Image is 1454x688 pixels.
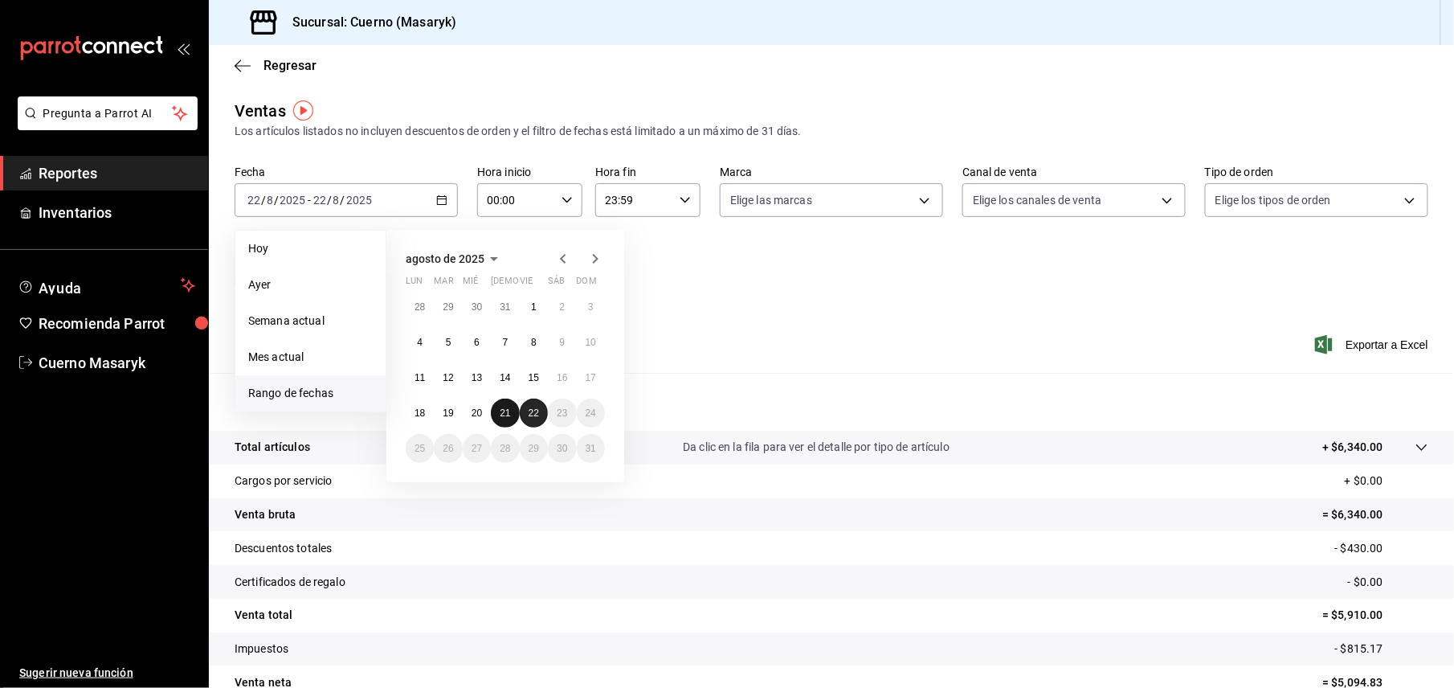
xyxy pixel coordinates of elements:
[434,399,462,428] button: 19 de agosto de 2025
[443,407,453,419] abbr: 19 de agosto de 2025
[474,337,480,348] abbr: 6 de agosto de 2025
[333,194,341,207] input: --
[1318,335,1428,354] button: Exportar a Excel
[406,276,423,293] abbr: lunes
[312,194,327,207] input: --
[279,194,306,207] input: ----
[280,13,456,32] h3: Sucursal: Cuerno (Masaryk)
[559,301,565,313] abbr: 2 de agosto de 2025
[345,194,373,207] input: ----
[18,96,198,130] button: Pregunta a Parrot AI
[529,443,539,454] abbr: 29 de agosto de 2025
[434,328,462,357] button: 5 de agosto de 2025
[1335,540,1428,557] p: - $430.00
[520,434,548,463] button: 29 de agosto de 2025
[235,58,317,73] button: Regresar
[577,276,597,293] abbr: domingo
[500,407,510,419] abbr: 21 de agosto de 2025
[577,434,605,463] button: 31 de agosto de 2025
[247,194,261,207] input: --
[443,301,453,313] abbr: 29 de julio de 2025
[577,363,605,392] button: 17 de agosto de 2025
[235,607,292,624] p: Venta total
[406,363,434,392] button: 11 de agosto de 2025
[1348,574,1428,591] p: - $0.00
[472,443,482,454] abbr: 27 de agosto de 2025
[463,363,491,392] button: 13 de agosto de 2025
[406,249,504,268] button: agosto de 2025
[472,407,482,419] abbr: 20 de agosto de 2025
[263,58,317,73] span: Regresar
[415,443,425,454] abbr: 25 de agosto de 2025
[491,434,519,463] button: 28 de agosto de 2025
[415,372,425,383] abbr: 11 de agosto de 2025
[248,349,373,366] span: Mes actual
[472,301,482,313] abbr: 30 de julio de 2025
[463,328,491,357] button: 6 de agosto de 2025
[1323,607,1428,624] p: = $5,910.00
[477,167,582,178] label: Hora inicio
[557,407,567,419] abbr: 23 de agosto de 2025
[463,399,491,428] button: 20 de agosto de 2025
[406,293,434,321] button: 28 de julio de 2025
[520,293,548,321] button: 1 de agosto de 2025
[11,117,198,133] a: Pregunta a Parrot AI
[39,313,195,334] span: Recomienda Parrot
[531,301,537,313] abbr: 1 de agosto de 2025
[235,574,345,591] p: Certificados de regalo
[235,99,286,123] div: Ventas
[520,399,548,428] button: 22 de agosto de 2025
[463,293,491,321] button: 30 de julio de 2025
[248,276,373,293] span: Ayer
[548,328,576,357] button: 9 de agosto de 2025
[235,506,296,523] p: Venta bruta
[406,399,434,428] button: 18 de agosto de 2025
[548,399,576,428] button: 23 de agosto de 2025
[557,372,567,383] abbr: 16 de agosto de 2025
[503,337,508,348] abbr: 7 de agosto de 2025
[548,293,576,321] button: 2 de agosto de 2025
[434,276,453,293] abbr: martes
[443,372,453,383] abbr: 12 de agosto de 2025
[248,313,373,330] span: Semana actual
[1345,473,1428,489] p: + $0.00
[293,100,313,121] img: Tooltip marker
[577,328,605,357] button: 10 de agosto de 2025
[973,192,1101,208] span: Elige los canales de venta
[720,167,943,178] label: Marca
[434,363,462,392] button: 12 de agosto de 2025
[177,42,190,55] button: open_drawer_menu
[434,434,462,463] button: 26 de agosto de 2025
[1215,192,1331,208] span: Elige los tipos de orden
[500,372,510,383] abbr: 14 de agosto de 2025
[1335,641,1428,657] p: - $815.17
[406,252,484,265] span: agosto de 2025
[520,363,548,392] button: 15 de agosto de 2025
[235,473,333,489] p: Cargos por servicio
[595,167,700,178] label: Hora fin
[39,162,195,184] span: Reportes
[557,443,567,454] abbr: 30 de agosto de 2025
[586,407,596,419] abbr: 24 de agosto de 2025
[248,385,373,402] span: Rango de fechas
[491,363,519,392] button: 14 de agosto de 2025
[235,392,1428,412] p: Resumen
[491,276,586,293] abbr: jueves
[266,194,274,207] input: --
[43,105,173,122] span: Pregunta a Parrot AI
[39,352,195,374] span: Cuerno Masaryk
[500,443,510,454] abbr: 28 de agosto de 2025
[548,434,576,463] button: 30 de agosto de 2025
[248,240,373,257] span: Hoy
[586,443,596,454] abbr: 31 de agosto de 2025
[500,301,510,313] abbr: 31 de julio de 2025
[327,194,332,207] span: /
[586,372,596,383] abbr: 17 de agosto de 2025
[683,439,950,456] p: Da clic en la fila para ver el detalle por tipo de artículo
[463,276,478,293] abbr: miércoles
[261,194,266,207] span: /
[434,293,462,321] button: 29 de julio de 2025
[415,301,425,313] abbr: 28 de julio de 2025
